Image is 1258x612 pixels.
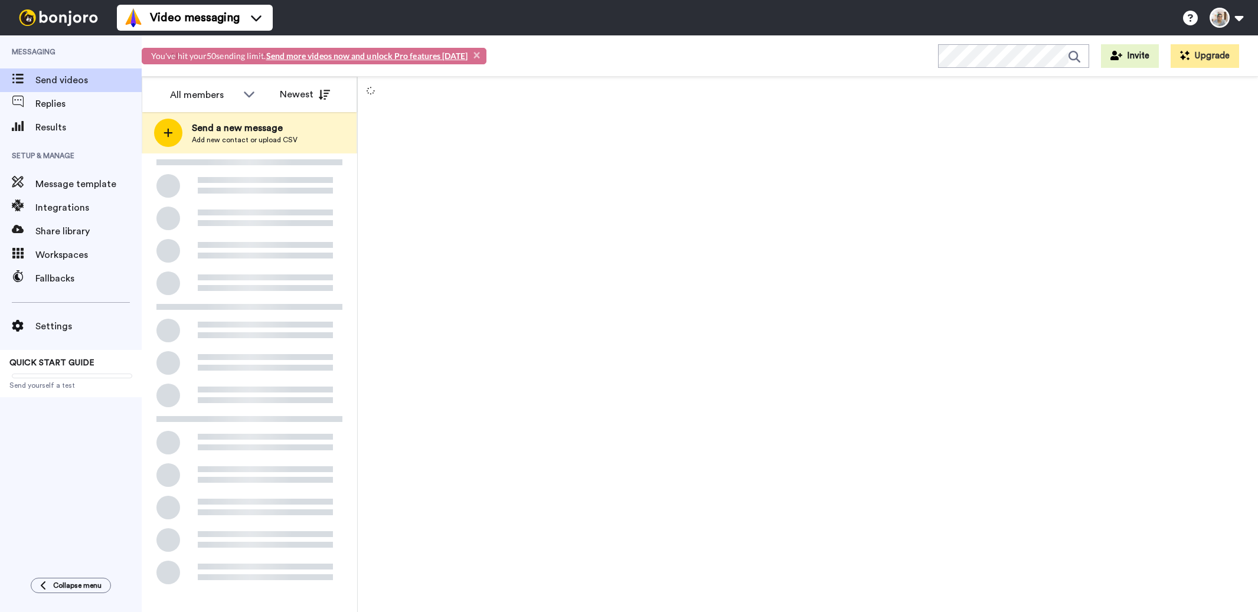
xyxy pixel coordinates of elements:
[31,578,111,593] button: Collapse menu
[473,49,480,61] button: Close
[14,9,103,26] img: bj-logo-header-white.svg
[473,49,480,61] span: ×
[271,83,339,106] button: Newest
[192,121,298,135] span: Send a new message
[9,359,94,367] span: QUICK START GUIDE
[35,177,142,191] span: Message template
[35,224,142,238] span: Share library
[9,381,132,390] span: Send yourself a test
[266,51,468,61] a: Send more videos now and unlock Pro features [DATE]
[53,581,102,590] span: Collapse menu
[35,248,142,262] span: Workspaces
[35,271,142,286] span: Fallbacks
[35,201,142,215] span: Integrations
[35,73,142,87] span: Send videos
[150,9,240,26] span: Video messaging
[151,51,468,61] span: You've hit your 50 sending limit.
[35,97,142,111] span: Replies
[1101,44,1159,68] button: Invite
[170,88,237,102] div: All members
[35,319,142,333] span: Settings
[1171,44,1239,68] button: Upgrade
[35,120,142,135] span: Results
[124,8,143,27] img: vm-color.svg
[192,135,298,145] span: Add new contact or upload CSV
